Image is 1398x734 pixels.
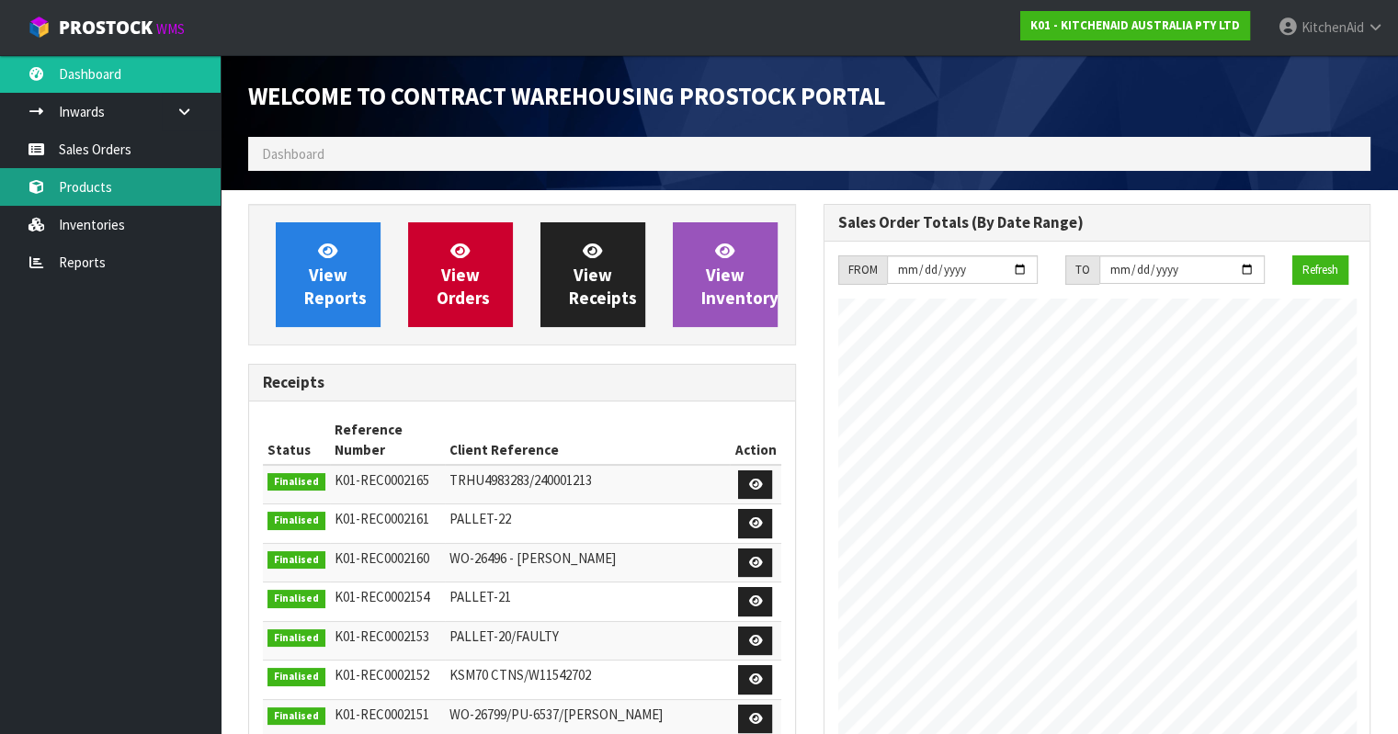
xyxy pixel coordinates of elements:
[267,551,325,570] span: Finalised
[262,145,324,163] span: Dashboard
[1065,255,1099,285] div: TO
[449,666,591,683] span: KSM70 CTNS/W11542702
[449,588,511,605] span: PALLET-21
[335,666,429,683] span: K01-REC0002152
[267,473,325,491] span: Finalised
[449,471,592,489] span: TRHU4983283/240001213
[437,240,490,309] span: View Orders
[330,415,445,465] th: Reference Number
[445,415,731,465] th: Client Reference
[838,255,887,285] div: FROM
[267,668,325,686] span: Finalised
[449,706,663,723] span: WO-26799/PU-6537/[PERSON_NAME]
[156,20,185,38] small: WMS
[304,240,367,309] span: View Reports
[59,16,153,40] span: ProStock
[335,549,429,567] span: K01-REC0002160
[673,222,778,327] a: ViewInventory
[335,588,429,605] span: K01-REC0002154
[449,549,616,567] span: WO-26496 - [PERSON_NAME]
[267,629,325,648] span: Finalised
[1030,17,1240,33] strong: K01 - KITCHENAID AUSTRALIA PTY LTD
[449,510,511,527] span: PALLET-22
[1301,18,1364,36] span: KitchenAid
[267,590,325,608] span: Finalised
[276,222,381,327] a: ViewReports
[335,510,429,527] span: K01-REC0002161
[540,222,645,327] a: ViewReceipts
[267,512,325,530] span: Finalised
[263,415,330,465] th: Status
[569,240,637,309] span: View Receipts
[701,240,779,309] span: View Inventory
[335,471,429,489] span: K01-REC0002165
[267,707,325,726] span: Finalised
[263,374,781,391] h3: Receipts
[838,214,1357,231] h3: Sales Order Totals (By Date Range)
[335,627,429,645] span: K01-REC0002153
[408,222,513,327] a: ViewOrders
[449,627,559,645] span: PALLET-20/FAULTY
[248,81,885,111] span: Welcome to Contract Warehousing ProStock Portal
[730,415,780,465] th: Action
[335,706,429,723] span: K01-REC0002151
[28,16,51,39] img: cube-alt.png
[1292,255,1348,285] button: Refresh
